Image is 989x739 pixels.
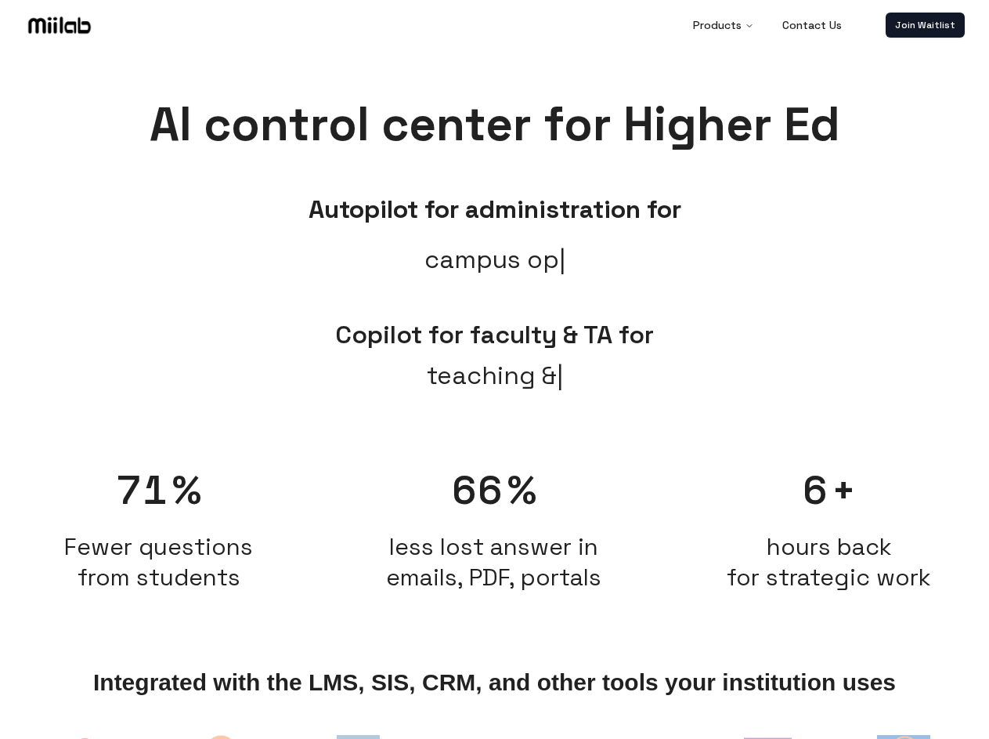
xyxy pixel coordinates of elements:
span: 66 [452,465,504,516]
img: Logo [25,13,94,37]
span: 71 [117,465,169,516]
span: Integrated with the LMS, SIS, CRM, and other tools your institution uses [93,669,896,696]
span: hours back for strategic work [727,531,931,592]
span: Copilot for faculty & TA for [335,319,654,350]
h2: less lost answer in emails, PDF, portals [334,531,654,592]
span: campus op [424,241,565,278]
span: % [507,465,536,516]
span: % [172,465,201,516]
a: Join Waitlist [886,13,965,38]
nav: Main [680,9,854,41]
span: AI control center for Higher Ed [150,94,840,154]
a: Contact Us [770,9,854,41]
span: teaching & [427,357,563,394]
span: + [832,465,856,516]
button: Products [680,9,767,41]
b: Autopilot for administration for [309,194,681,225]
span: 6 [803,465,829,516]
